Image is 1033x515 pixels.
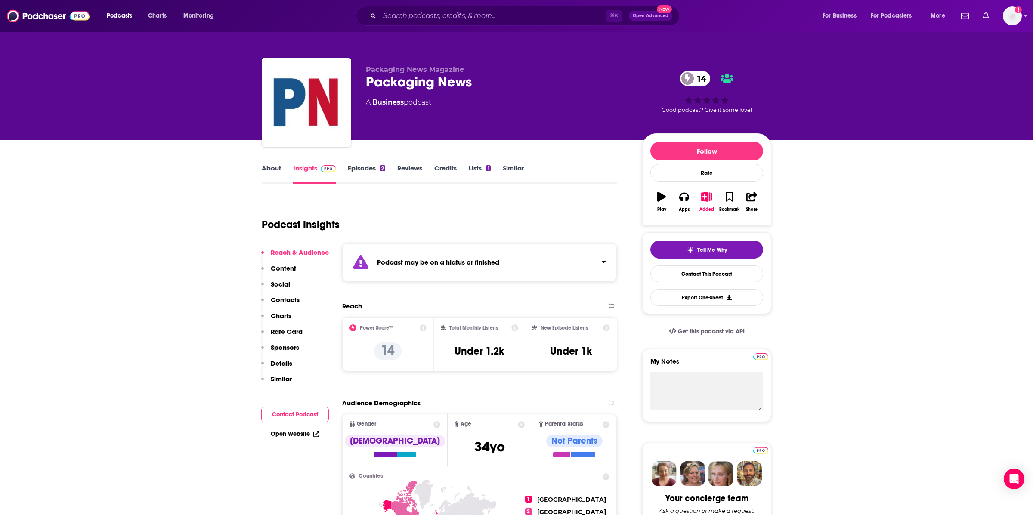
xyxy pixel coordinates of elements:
h2: Total Monthly Listens [449,325,498,331]
p: Sponsors [271,343,299,352]
p: Reach & Audience [271,248,329,256]
button: Play [650,186,673,217]
a: Show notifications dropdown [958,9,972,23]
button: Rate Card [261,327,303,343]
h3: Under 1k [550,345,592,358]
h2: New Episode Listens [541,325,588,331]
a: About [262,164,281,184]
a: 14 [680,71,711,86]
button: Content [261,264,296,280]
div: 1 [486,165,490,171]
span: Good podcast? Give it some love! [662,107,752,113]
button: Share [741,186,763,217]
a: Business [372,98,404,106]
input: Search podcasts, credits, & more... [380,9,606,23]
a: Open Website [271,430,319,438]
button: open menu [101,9,143,23]
p: Content [271,264,296,272]
span: Charts [148,10,167,22]
span: Open Advanced [633,14,668,18]
span: Countries [359,473,383,479]
img: Sydney Profile [652,461,677,486]
a: Charts [142,9,172,23]
span: Packaging News Magazine [366,65,464,74]
img: Jules Profile [708,461,733,486]
span: For Business [823,10,857,22]
p: Charts [271,311,291,320]
a: Reviews [397,164,422,184]
p: Details [271,359,292,367]
button: Reach & Audience [261,248,329,264]
h3: Under 1.2k [455,345,504,358]
span: ⌘ K [606,10,622,22]
a: Show notifications dropdown [979,9,993,23]
button: open menu [817,9,867,23]
span: More [931,10,945,22]
span: Get this podcast via API [678,328,745,335]
span: 34 yo [474,438,505,455]
div: 9 [380,165,385,171]
img: Packaging News [263,59,349,145]
button: tell me why sparkleTell Me Why [650,241,763,259]
a: Credits [434,164,457,184]
span: 14 [689,71,711,86]
button: Show profile menu [1003,6,1022,25]
p: Contacts [271,296,300,304]
span: 1 [525,496,532,503]
div: Open Intercom Messenger [1004,469,1024,489]
p: Rate Card [271,327,303,336]
button: Contact Podcast [261,407,329,422]
div: Ask a question or make a request. [659,507,755,514]
div: Play [657,207,666,212]
button: Bookmark [718,186,740,217]
span: [GEOGRAPHIC_DATA] [537,496,606,503]
a: Pro website [753,446,768,454]
button: open menu [925,9,956,23]
span: Monitoring [183,10,214,22]
div: Added [699,207,714,212]
button: Open AdvancedNew [629,11,672,21]
button: Added [696,186,718,217]
span: Podcasts [107,10,132,22]
div: 14Good podcast? Give it some love! [642,65,771,119]
a: Pro website [753,352,768,360]
button: Sponsors [261,343,299,359]
a: Lists1 [469,164,490,184]
div: Apps [679,207,690,212]
img: tell me why sparkle [687,247,694,253]
span: Gender [357,421,376,427]
div: Not Parents [546,435,603,447]
svg: Add a profile image [1015,6,1022,13]
div: Rate [650,164,763,182]
div: Share [746,207,758,212]
a: Similar [503,164,524,184]
p: Similar [271,375,292,383]
button: Contacts [261,296,300,311]
span: New [657,5,672,13]
span: Tell Me Why [697,247,727,253]
img: User Profile [1003,6,1022,25]
strong: Podcast may be on a hiatus or finished [377,258,499,266]
button: Similar [261,375,292,391]
button: open menu [865,9,925,23]
span: Logged in as TeemsPR [1003,6,1022,25]
a: Episodes9 [348,164,385,184]
img: Jon Profile [737,461,762,486]
img: Podchaser - Follow, Share and Rate Podcasts [7,8,90,24]
div: Search podcasts, credits, & more... [364,6,688,26]
section: Click to expand status details [342,243,617,281]
label: My Notes [650,357,763,372]
a: InsightsPodchaser Pro [293,164,336,184]
a: Get this podcast via API [662,321,752,342]
div: A podcast [366,97,431,108]
span: Parental Status [545,421,583,427]
h2: Audience Demographics [342,399,421,407]
button: Follow [650,142,763,160]
button: Details [261,359,292,375]
img: Podchaser Pro [321,165,336,172]
span: For Podcasters [871,10,912,22]
a: Contact This Podcast [650,265,763,282]
button: Export One-Sheet [650,289,763,306]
